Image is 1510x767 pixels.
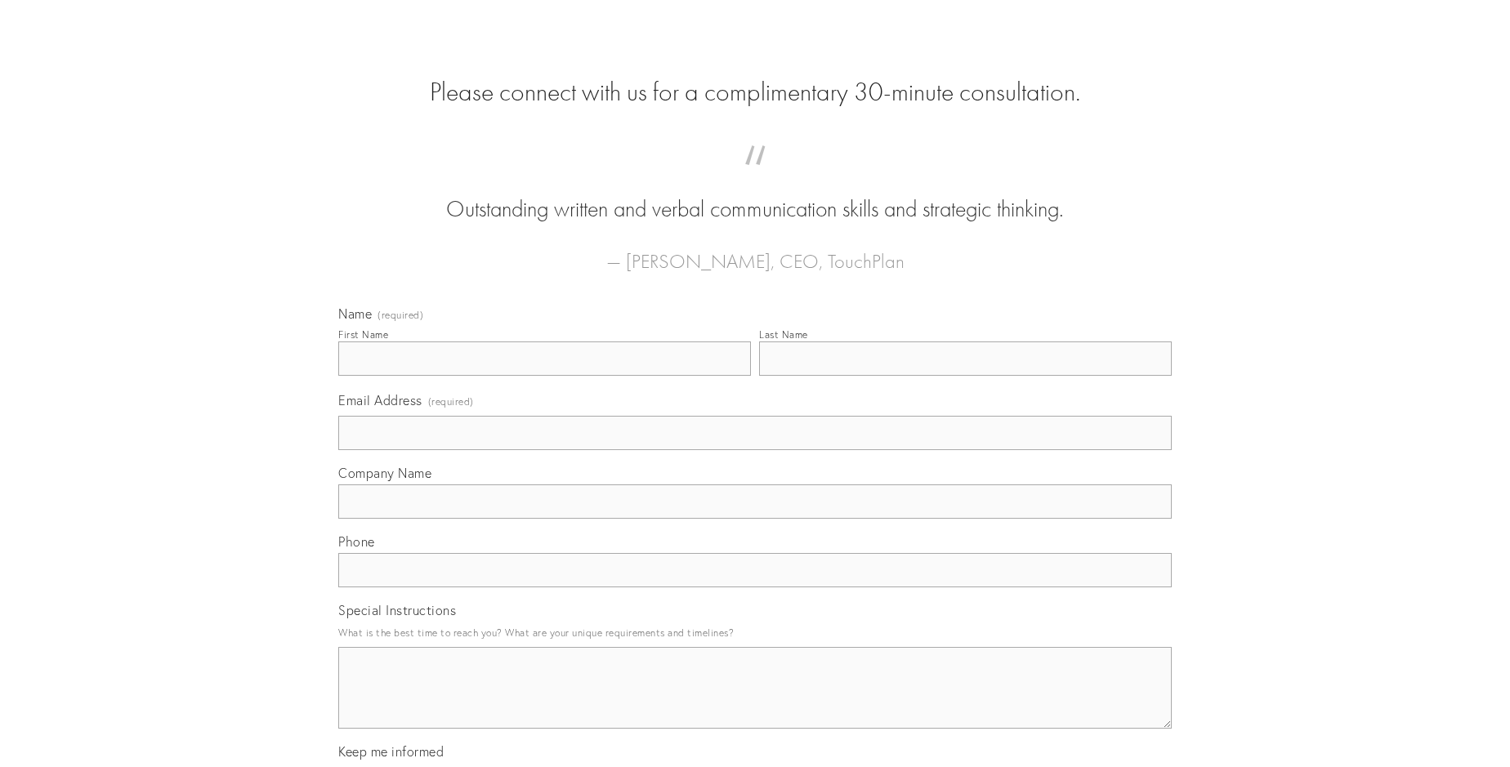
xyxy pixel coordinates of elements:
span: Special Instructions [338,602,456,618]
blockquote: Outstanding written and verbal communication skills and strategic thinking. [364,162,1146,225]
span: Company Name [338,465,431,481]
span: Name [338,305,372,322]
span: “ [364,162,1146,194]
div: Last Name [759,328,808,341]
span: Email Address [338,392,422,408]
p: What is the best time to reach you? What are your unique requirements and timelines? [338,622,1172,644]
span: (required) [377,310,423,320]
span: (required) [428,390,474,412]
h2: Please connect with us for a complimentary 30-minute consultation. [338,77,1172,108]
figcaption: — [PERSON_NAME], CEO, TouchPlan [364,225,1146,278]
div: First Name [338,328,388,341]
span: Keep me informed [338,743,444,760]
span: Phone [338,533,375,550]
